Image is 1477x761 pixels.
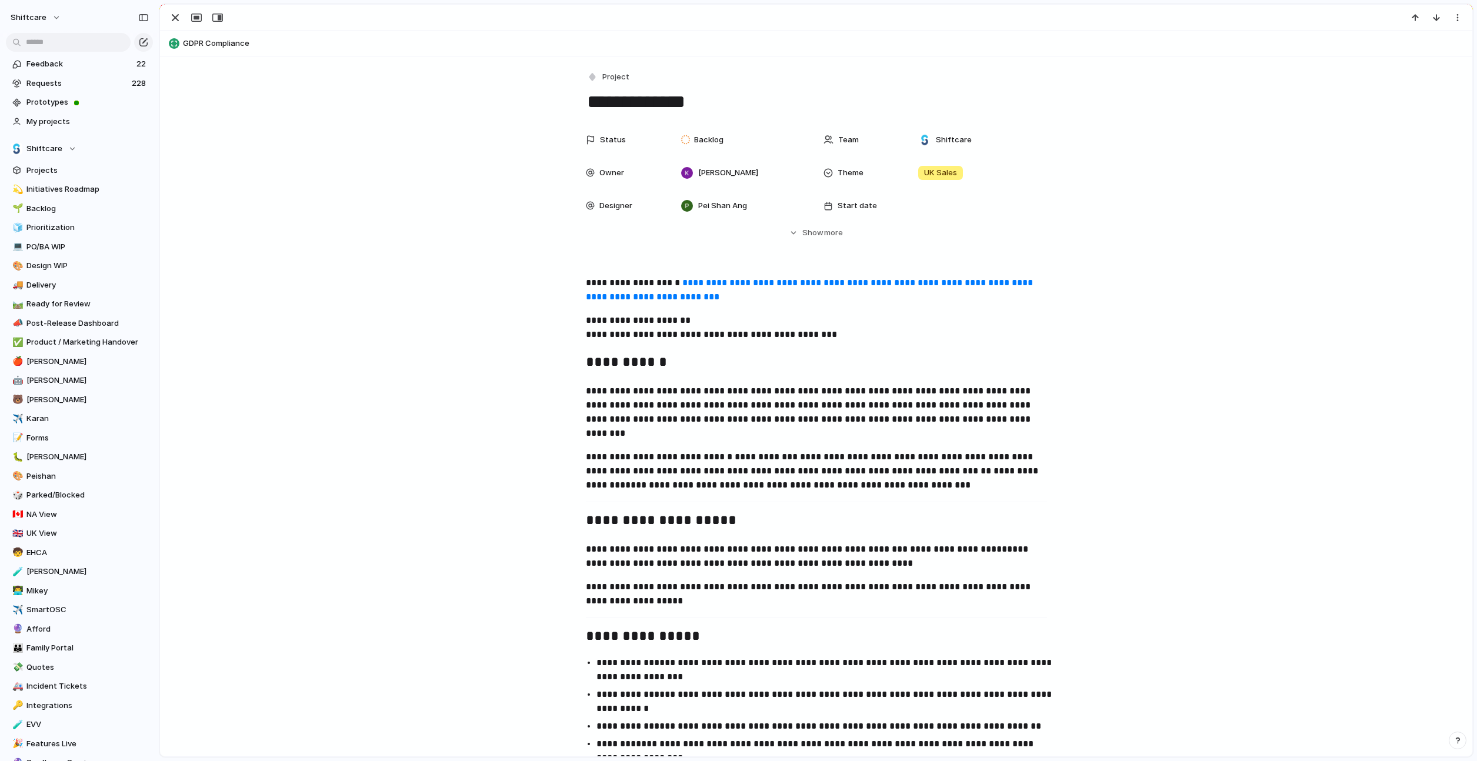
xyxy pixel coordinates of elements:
[6,315,153,332] div: 📣Post-Release Dashboard
[6,219,153,236] a: 🧊Prioritization
[11,394,22,406] button: 🐻
[26,143,62,155] span: Shiftcare
[6,372,153,389] a: 🤖[PERSON_NAME]
[11,623,22,635] button: 🔮
[6,506,153,523] a: 🇨🇦NA View
[26,116,149,128] span: My projects
[12,183,21,196] div: 💫
[26,432,149,444] span: Forms
[12,355,21,368] div: 🍎
[6,601,153,619] a: ✈️SmartOSC
[26,489,149,501] span: Parked/Blocked
[26,604,149,616] span: SmartOSC
[11,203,22,215] button: 🌱
[694,134,724,146] span: Backlog
[6,391,153,409] a: 🐻[PERSON_NAME]
[6,639,153,657] a: 👪Family Portal
[6,333,153,351] a: ✅Product / Marketing Handover
[26,203,149,215] span: Backlog
[12,642,21,655] div: 👪
[12,546,21,559] div: 🧒
[26,375,149,386] span: [PERSON_NAME]
[6,716,153,733] a: 🧪EVV
[12,737,21,750] div: 🎉
[12,374,21,388] div: 🤖
[6,525,153,542] a: 🇬🇧UK View
[6,582,153,600] a: 👨‍💻Mikey
[698,167,758,179] span: [PERSON_NAME]
[26,470,149,482] span: Peishan
[26,623,149,635] span: Afford
[6,140,153,158] button: Shiftcare
[26,680,149,692] span: Incident Tickets
[11,719,22,730] button: 🧪
[11,528,22,539] button: 🇬🇧
[26,298,149,310] span: Ready for Review
[11,298,22,310] button: 🛤️
[26,183,149,195] span: Initiatives Roadmap
[602,71,629,83] span: Project
[6,486,153,504] a: 🎲Parked/Blocked
[26,318,149,329] span: Post-Release Dashboard
[11,642,22,654] button: 👪
[12,699,21,712] div: 🔑
[924,167,957,179] span: UK Sales
[599,167,624,179] span: Owner
[6,113,153,131] a: My projects
[26,509,149,520] span: NA View
[6,200,153,218] a: 🌱Backlog
[12,278,21,292] div: 🚚
[698,200,747,212] span: Pei Shan Ang
[11,375,22,386] button: 🤖
[5,8,67,27] button: shiftcare
[6,295,153,313] a: 🛤️Ready for Review
[165,34,1467,53] button: GDPR Compliance
[11,700,22,712] button: 🔑
[26,222,149,233] span: Prioritization
[12,469,21,483] div: 🎨
[132,78,148,89] span: 228
[11,585,22,597] button: 👨‍💻
[26,642,149,654] span: Family Portal
[6,563,153,580] a: 🧪[PERSON_NAME]
[585,69,633,86] button: Project
[26,528,149,539] span: UK View
[6,410,153,428] a: ✈️Karan
[838,134,859,146] span: Team
[6,659,153,676] a: 💸Quotes
[11,241,22,253] button: 💻
[838,200,877,212] span: Start date
[26,719,149,730] span: EVV
[11,489,22,501] button: 🎲
[26,96,149,108] span: Prototypes
[6,238,153,256] a: 💻PO/BA WIP
[26,451,149,463] span: [PERSON_NAME]
[11,432,22,444] button: 📝
[26,165,149,176] span: Projects
[12,584,21,598] div: 👨‍💻
[26,356,149,368] span: [PERSON_NAME]
[12,393,21,406] div: 🐻
[6,181,153,198] a: 💫Initiatives Roadmap
[26,260,149,272] span: Design WIP
[936,134,972,146] span: Shiftcare
[6,257,153,275] a: 🎨Design WIP
[6,429,153,447] a: 📝Forms
[6,620,153,638] a: 🔮Afford
[11,451,22,463] button: 🐛
[12,450,21,464] div: 🐛
[6,55,153,73] a: Feedback22
[600,134,626,146] span: Status
[6,75,153,92] a: Requests228
[6,677,153,695] div: 🚑Incident Tickets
